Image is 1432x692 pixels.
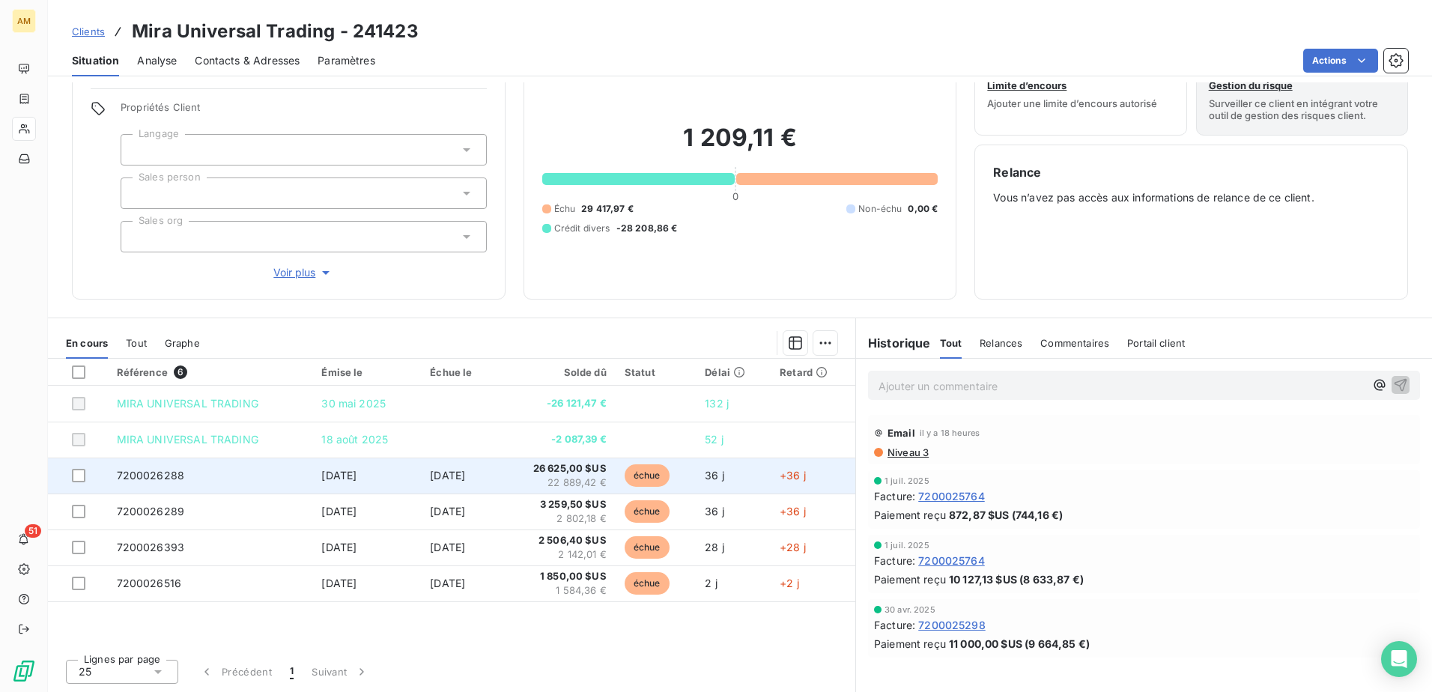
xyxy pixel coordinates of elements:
span: Portail client [1127,337,1185,349]
span: Surveiller ce client en intégrant votre outil de gestion des risques client. [1209,97,1395,121]
span: 7200025764 [918,553,985,568]
span: Échu [554,202,576,216]
h6: Historique [856,334,931,352]
span: Tout [126,337,147,349]
span: +28 j [780,541,806,553]
span: il y a 18 heures [920,428,980,437]
span: Non-échu [858,202,902,216]
span: 1 [290,664,294,679]
span: échue [625,500,670,523]
div: Vous n’avez pas accès aux informations de relance de ce client. [993,163,1389,281]
span: Facture : [874,617,915,633]
div: Référence [117,365,304,379]
span: 26 625,00 $US [507,461,607,476]
span: 7200026516 [117,577,182,589]
span: +2 j [780,577,799,589]
span: En cours [66,337,108,349]
div: Délai [705,366,762,378]
span: [DATE] [321,577,357,589]
span: 36 j [705,469,724,482]
div: AM [12,9,36,33]
span: Crédit divers [554,222,610,235]
span: Situation [72,53,119,68]
span: 6 [174,365,187,379]
input: Ajouter une valeur [133,186,145,200]
span: [DATE] [430,541,465,553]
span: Contacts & Adresses [195,53,300,68]
button: Précédent [190,656,281,688]
span: 0 [732,190,738,202]
span: [DATE] [430,469,465,482]
span: Paiement reçu [874,507,946,523]
button: Actions [1303,49,1378,73]
span: 7200026288 [117,469,185,482]
h6: Relance [993,163,1389,181]
span: Propriétés Client [121,101,487,122]
div: Émise le [321,366,412,378]
span: 2 j [705,577,717,589]
span: 132 j [705,397,729,410]
span: 872,87 $US (744,16 €) [949,507,1063,523]
span: Relances [980,337,1022,349]
span: échue [625,572,670,595]
span: 52 j [705,433,723,446]
span: Commentaires [1040,337,1109,349]
div: Solde dû [507,366,607,378]
span: 2 506,40 $US [507,533,607,548]
span: 29 417,97 € [581,202,634,216]
span: Limite d’encours [987,79,1067,91]
h3: Mira Universal Trading - 241423 [132,18,419,45]
input: Ajouter une valeur [133,143,145,157]
span: échue [625,536,670,559]
h2: 1 209,11 € [542,123,938,168]
span: 28 j [705,541,724,553]
span: +36 j [780,505,806,518]
span: 7200025298 [918,617,986,633]
span: -26 121,47 € [507,396,607,411]
span: MIRA UNIVERSAL TRADING [117,397,258,410]
button: Suivant [303,656,378,688]
span: 1 584,36 € [507,583,607,598]
div: Échue le [430,366,489,378]
span: 36 j [705,505,724,518]
button: Limite d’encoursAjouter une limite d’encours autorisé [974,40,1186,136]
span: Paiement reçu [874,571,946,587]
button: Voir plus [121,264,487,281]
input: Ajouter une valeur [133,230,145,243]
span: 30 avr. 2025 [885,605,935,614]
span: Paiement reçu [874,636,946,652]
span: 7200026393 [117,541,185,553]
span: échue [625,464,670,487]
span: [DATE] [321,469,357,482]
span: 22 889,42 € [507,476,607,491]
span: Email [888,427,915,439]
span: Niveau 3 [886,446,929,458]
span: Facture : [874,488,915,504]
span: 18 août 2025 [321,433,388,446]
div: Retard [780,366,846,378]
span: -2 087,39 € [507,432,607,447]
span: -28 208,86 € [616,222,678,235]
div: Open Intercom Messenger [1381,641,1417,677]
img: Logo LeanPay [12,659,36,683]
span: 7200026289 [117,505,185,518]
button: Gestion du risqueSurveiller ce client en intégrant votre outil de gestion des risques client. [1196,40,1408,136]
span: 1 juil. 2025 [885,476,929,485]
span: Tout [940,337,962,349]
span: 11 000,00 $US (9 664,85 €) [949,636,1090,652]
span: 1 juil. 2025 [885,541,929,550]
span: Graphe [165,337,200,349]
div: Statut [625,366,688,378]
span: [DATE] [321,505,357,518]
button: 1 [281,656,303,688]
span: MIRA UNIVERSAL TRADING [117,433,258,446]
span: 2 142,01 € [507,547,607,562]
span: [DATE] [321,541,357,553]
span: 0,00 € [908,202,938,216]
span: Analyse [137,53,177,68]
a: Clients [72,24,105,39]
span: Clients [72,25,105,37]
span: 3 259,50 $US [507,497,607,512]
span: 30 mai 2025 [321,397,386,410]
span: 10 127,13 $US (8 633,87 €) [949,571,1084,587]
